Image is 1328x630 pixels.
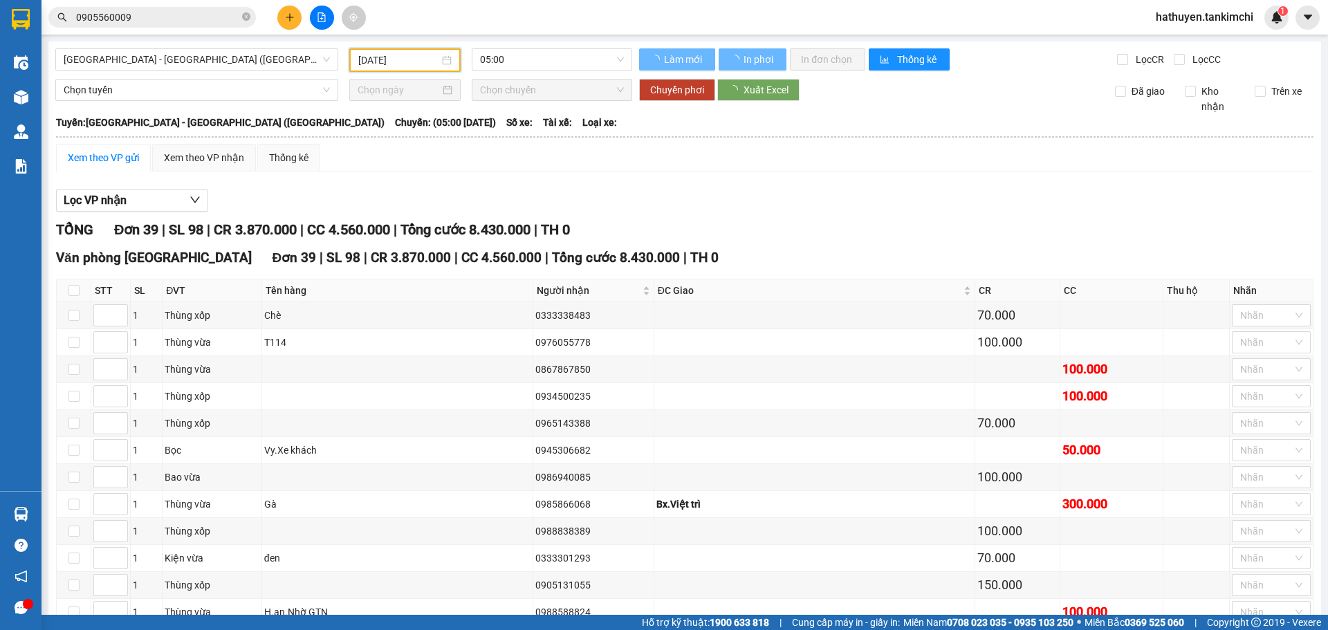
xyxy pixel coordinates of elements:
div: Thùng xốp [165,308,259,323]
div: 100.000 [1062,602,1161,622]
div: 0976055778 [535,335,652,350]
div: Bao vừa [165,470,259,485]
span: question-circle [15,539,28,552]
div: 1 [133,335,160,350]
div: Thùng xốp [165,416,259,431]
strong: 0708 023 035 - 0935 103 250 [947,617,1073,628]
div: 1 [133,389,160,404]
div: 0985866068 [535,497,652,512]
span: | [162,221,165,238]
div: Thống kê [269,150,308,165]
button: In đơn chọn [790,48,865,71]
span: CR 3.870.000 [371,250,451,266]
span: aim [349,12,358,22]
div: 1 [133,362,160,377]
div: Thùng xốp [165,389,259,404]
div: 0945306682 [535,443,652,458]
span: SL 98 [169,221,203,238]
div: 300.000 [1062,494,1161,514]
button: caret-down [1295,6,1320,30]
span: ĐC Giao [658,283,961,298]
span: SL 98 [326,250,360,266]
span: | [534,221,537,238]
span: bar-chart [880,55,892,66]
span: Đà Nẵng - Hà Nội (Hàng) [64,49,330,70]
span: Chọn chuyến [480,80,624,100]
span: | [320,250,323,266]
div: 70.000 [977,548,1058,568]
span: TỔNG [56,221,93,238]
div: 1 [133,308,160,323]
img: warehouse-icon [14,507,28,521]
span: Văn phòng [GEOGRAPHIC_DATA] [56,250,252,266]
span: | [545,250,548,266]
input: 14/09/2025 [358,53,439,68]
img: warehouse-icon [14,55,28,70]
div: Nhãn [1233,283,1309,298]
span: Đã giao [1126,84,1170,99]
div: 1 [133,470,160,485]
img: icon-new-feature [1271,11,1283,24]
span: | [683,250,687,266]
img: warehouse-icon [14,90,28,104]
span: close-circle [242,12,250,21]
div: Xem theo VP nhận [164,150,244,165]
button: In phơi [719,48,786,71]
div: Vy.Xe khách [264,443,531,458]
span: Lọc CC [1187,52,1223,67]
span: loading [650,55,662,64]
span: Kho nhận [1196,84,1244,114]
strong: 1900 633 818 [710,617,769,628]
div: H.an.Nhờ GTN [264,604,531,620]
th: Thu hộ [1163,279,1230,302]
span: Làm mới [664,52,704,67]
span: down [190,194,201,205]
th: SL [131,279,163,302]
div: Kiện vừa [165,550,259,566]
span: | [780,615,782,630]
span: copyright [1251,618,1261,627]
span: TH 0 [690,250,719,266]
span: Loại xe: [582,115,617,130]
strong: 0369 525 060 [1125,617,1184,628]
div: 50.000 [1062,441,1161,460]
span: CR 3.870.000 [214,221,297,238]
span: plus [285,12,295,22]
span: loading [728,85,744,95]
div: Thùng xốp [165,524,259,539]
input: Tìm tên, số ĐT hoặc mã đơn [76,10,239,25]
th: CC [1060,279,1163,302]
th: CR [975,279,1060,302]
button: bar-chartThống kê [869,48,950,71]
span: search [57,12,67,22]
span: CC 4.560.000 [461,250,542,266]
span: 05:00 [480,49,624,70]
div: 1 [133,550,160,566]
div: 0934500235 [535,389,652,404]
span: Tổng cước 8.430.000 [552,250,680,266]
div: Thùng vừa [165,497,259,512]
span: caret-down [1302,11,1314,24]
div: Thùng xốp [165,577,259,593]
div: 100.000 [977,521,1058,541]
div: 100.000 [1062,360,1161,379]
div: 70.000 [977,306,1058,325]
span: Cung cấp máy in - giấy in: [792,615,900,630]
div: 0988838389 [535,524,652,539]
div: 0986940085 [535,470,652,485]
span: ⚪️ [1077,620,1081,625]
span: | [454,250,458,266]
div: Thùng vừa [165,604,259,620]
span: Người nhận [537,283,640,298]
span: Miền Nam [903,615,1073,630]
th: ĐVT [163,279,262,302]
button: Làm mới [639,48,715,71]
span: Đơn 39 [114,221,158,238]
span: CC 4.560.000 [307,221,390,238]
div: 0333301293 [535,550,652,566]
button: plus [277,6,302,30]
div: Xem theo VP gửi [68,150,139,165]
span: Tài xế: [543,115,572,130]
span: Đơn 39 [273,250,317,266]
div: 100.000 [1062,387,1161,406]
